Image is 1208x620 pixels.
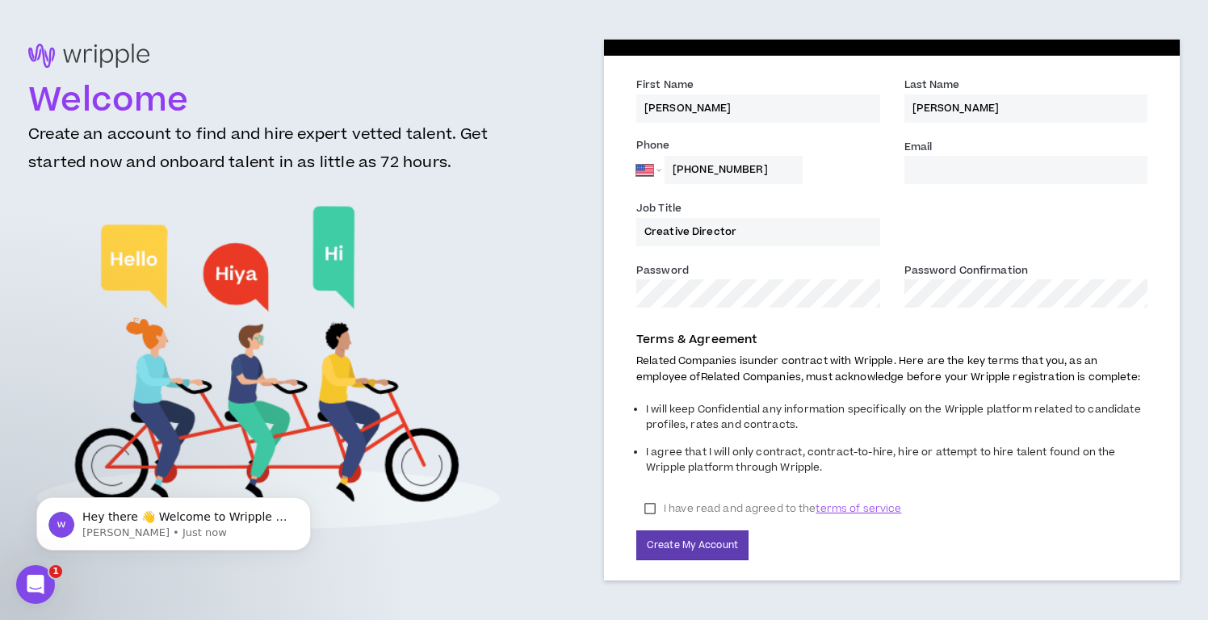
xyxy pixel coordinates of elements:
label: I have read and agreed to the [636,496,909,521]
img: logo-brand.png [28,44,149,77]
li: I will keep Confidential any information specifically on the Wripple platform related to candidat... [646,398,1147,441]
span: terms of service [816,501,901,517]
button: Create My Account [636,530,749,560]
label: Password [636,263,689,281]
p: Related Companies is under contract with Wripple. Here are the key terms that you, as an employee... [636,354,1147,384]
label: Password Confirmation [904,263,1029,281]
h3: Create an account to find and hire expert vetted talent. Get started now and onboard talent in as... [28,120,508,190]
h1: Welcome [28,82,508,120]
label: Last Name [904,77,960,95]
iframe: Intercom live chat [16,565,55,604]
label: Phone [636,138,880,156]
label: Job Title [636,201,682,219]
label: First Name [636,77,694,95]
p: Terms & Agreement [636,331,1147,349]
li: I agree that I will only contract, contract-to-hire, hire or attempt to hire talent found on the ... [646,441,1147,484]
iframe: Intercom notifications message [12,463,335,576]
label: Email [904,140,933,157]
span: 1 [49,565,62,578]
img: Welcome to Wripple [35,190,501,547]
